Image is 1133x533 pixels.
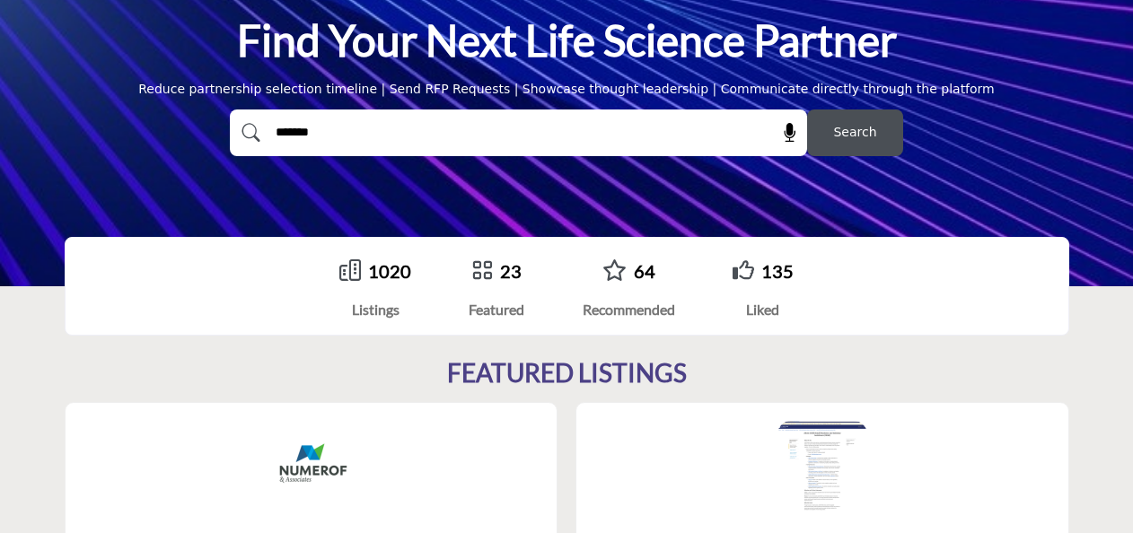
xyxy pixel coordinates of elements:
[634,260,655,282] a: 64
[583,299,675,320] div: Recommended
[447,358,687,389] h2: FEATURED LISTINGS
[733,259,754,281] i: Go to Liked
[237,13,897,68] h1: Find Your Next Life Science Partner
[368,260,411,282] a: 1020
[339,299,411,320] div: Listings
[602,259,627,284] a: Go to Recommended
[777,421,867,511] img: FDA CDER Small Business and Industry Assistance (SBIA)
[807,109,903,156] button: Search
[471,259,493,284] a: Go to Featured
[733,299,794,320] div: Liked
[500,260,522,282] a: 23
[833,123,876,142] span: Search
[761,260,794,282] a: 135
[769,124,799,142] span: Search by Voice
[469,299,524,320] div: Featured
[266,421,356,511] img: Numerof & Associates
[138,80,995,99] div: Reduce partnership selection timeline | Send RFP Requests | Showcase thought leadership | Communi...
